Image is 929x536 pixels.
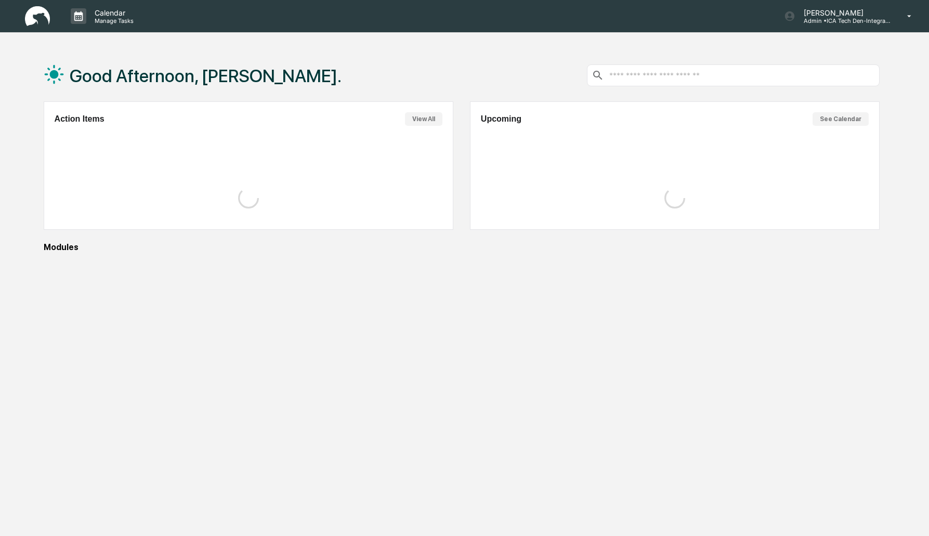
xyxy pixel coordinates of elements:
[25,6,50,27] img: logo
[405,112,442,126] button: View All
[795,17,892,24] p: Admin • ICA Tech Den-Integrated Compliance Advisors
[86,17,139,24] p: Manage Tasks
[481,114,521,124] h2: Upcoming
[70,66,342,86] h1: Good Afternoon, [PERSON_NAME].
[86,8,139,17] p: Calendar
[55,114,104,124] h2: Action Items
[44,242,880,252] div: Modules
[813,112,869,126] button: See Calendar
[795,8,892,17] p: [PERSON_NAME]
